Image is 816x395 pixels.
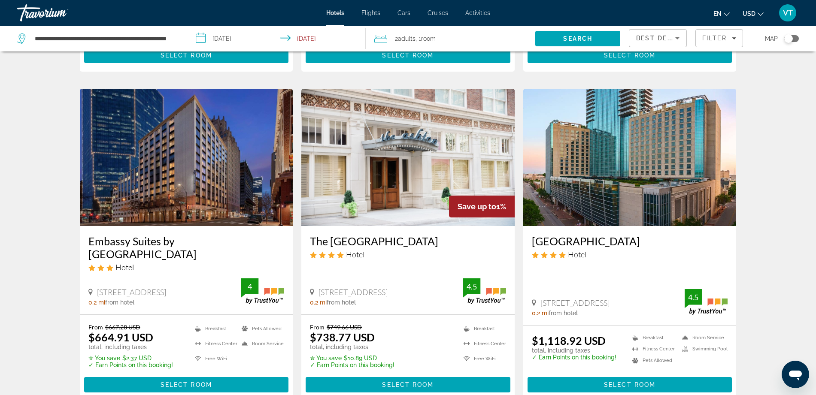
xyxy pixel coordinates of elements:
a: The [GEOGRAPHIC_DATA] [310,235,506,247]
span: 0.2 mi [310,299,327,306]
span: en [713,10,722,17]
a: Hotels [326,9,344,16]
span: 0.2 mi [532,310,549,317]
span: Hotel [115,262,134,272]
span: Select Room [161,52,212,59]
button: Select Room [84,377,289,392]
li: Pets Allowed [237,323,284,334]
span: From [310,323,325,331]
img: The Ashton Hotel [301,89,515,226]
li: Breakfast [459,323,506,334]
img: TrustYou guest rating badge [241,278,284,304]
p: $10.89 USD [310,355,394,362]
p: ✓ Earn Points on this booking! [310,362,394,368]
span: Select Room [382,52,434,59]
span: [STREET_ADDRESS] [319,287,388,297]
li: Room Service [678,334,728,341]
button: Select Room [306,377,510,392]
a: Select Room [528,379,732,388]
button: Travelers: 2 adults, 0 children [366,26,536,51]
span: from hotel [549,310,578,317]
li: Fitness Center [628,346,678,353]
a: Select Room [306,50,510,59]
button: Toggle map [778,35,799,42]
li: Breakfast [628,334,678,341]
a: Flights [361,9,380,16]
span: Select Room [604,52,655,59]
a: Select Room [306,379,510,388]
div: 3 star Hotel [88,262,285,272]
button: Change language [713,7,730,20]
span: VT [783,9,793,17]
button: Select Room [528,377,732,392]
del: $667.28 USD [105,323,140,331]
span: , 1 [416,33,436,45]
img: Omni Fort Worth Hotel [523,89,737,226]
span: Room [421,35,436,42]
button: Change currency [743,7,764,20]
span: Best Deals [636,35,681,42]
li: Breakfast [191,323,237,334]
li: Fitness Center [191,338,237,349]
li: Swimming Pool [678,346,728,353]
button: Select check in and out date [187,26,366,51]
span: From [88,323,103,331]
p: ✓ Earn Points on this booking! [88,362,173,368]
div: 4 [241,281,258,292]
span: [STREET_ADDRESS] [540,298,610,308]
span: Map [765,33,778,45]
p: total, including taxes [310,344,394,350]
li: Pets Allowed [628,357,678,364]
span: 0.2 mi [88,299,105,306]
div: 4.5 [685,292,702,302]
button: Select Room [528,48,732,63]
button: Filters [695,29,743,47]
a: Cars [397,9,410,16]
div: 4.5 [463,281,480,292]
img: TrustYou guest rating badge [685,289,728,314]
span: Select Room [604,381,655,388]
span: Search [563,35,592,42]
li: Free WiFi [459,353,506,364]
iframe: Button to launch messaging window [782,361,809,388]
li: Fitness Center [459,338,506,349]
div: 4 star Hotel [310,250,506,259]
span: USD [743,10,755,17]
p: total, including taxes [88,344,173,350]
a: Select Room [84,50,289,59]
span: ✮ You save [88,355,120,362]
a: [GEOGRAPHIC_DATA] [532,235,728,247]
span: ✮ You save [310,355,342,362]
input: Search hotel destination [34,32,174,45]
img: TrustYou guest rating badge [463,278,506,304]
ins: $1,118.92 USD [532,334,606,347]
span: Hotel [346,250,364,259]
a: Travorium [17,2,103,24]
a: Cruises [428,9,448,16]
a: Select Room [528,50,732,59]
p: total, including taxes [532,347,616,354]
span: [STREET_ADDRESS] [97,287,166,297]
span: Save up to [458,202,496,211]
button: User Menu [777,4,799,22]
li: Room Service [237,338,284,349]
p: ✓ Earn Points on this booking! [532,354,616,361]
ins: $664.91 USD [88,331,153,344]
ins: $738.77 USD [310,331,375,344]
del: $749.66 USD [327,323,362,331]
a: Select Room [84,379,289,388]
button: Select Room [306,48,510,63]
span: Hotel [568,250,586,259]
a: Activities [465,9,490,16]
a: Embassy Suites by [GEOGRAPHIC_DATA] [88,235,285,260]
button: Select Room [84,48,289,63]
